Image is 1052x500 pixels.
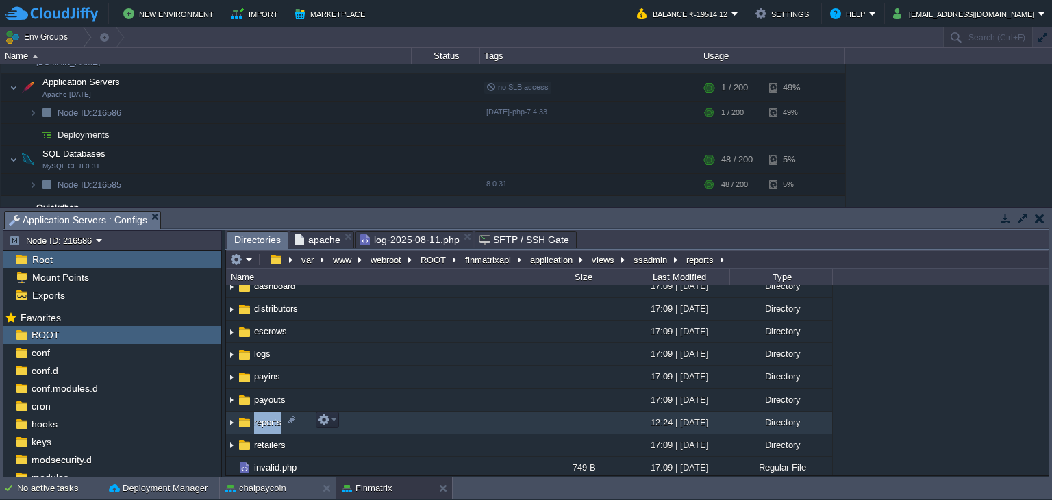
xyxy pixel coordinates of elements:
a: reports [252,416,284,428]
a: SQL DatabasesMySQL CE 8.0.31 [41,149,108,159]
button: ROOT [418,253,449,266]
span: 216585 [56,179,123,190]
img: AMDAwAAAACH5BAEAAAAALAAAAAABAAEAAAICRAEAOw== [226,344,237,365]
div: 12:24 | [DATE] [627,412,729,433]
img: AMDAwAAAACH5BAEAAAAALAAAAAABAAEAAAICRAEAOw== [237,347,252,362]
div: 49% [769,74,814,101]
div: 17:09 | [DATE] [627,366,729,387]
a: Deployments [56,129,112,140]
img: AMDAwAAAACH5BAEAAAAALAAAAAABAAEAAAICRAEAOw== [32,55,38,58]
div: 17:09 | [DATE] [627,434,729,455]
img: AMDAwAAAACH5BAEAAAAALAAAAAABAAEAAAICRAEAOw== [237,415,252,430]
img: AMDAwAAAACH5BAEAAAAALAAAAAABAAEAAAICRAEAOw== [226,367,237,388]
span: invalid.php [252,462,299,473]
button: Settings [755,5,813,22]
button: [EMAIL_ADDRESS][DOMAIN_NAME] [893,5,1038,22]
div: Last Modified [628,269,729,285]
span: MySQL CE 8.0.31 [42,162,100,171]
img: AMDAwAAAACH5BAEAAAAALAAAAAABAAEAAAICRAEAOw== [237,325,252,340]
img: AMDAwAAAACH5BAEAAAAALAAAAAABAAEAAAICRAEAOw== [226,457,237,478]
span: Node ID: [58,108,92,118]
div: Directory [729,389,832,410]
div: Directory [729,366,832,387]
img: AMDAwAAAACH5BAEAAAAALAAAAAABAAEAAAICRAEAOw== [10,146,18,173]
span: keys [29,436,53,448]
a: Root [29,253,55,266]
div: 49% [769,102,814,123]
button: application [528,253,576,266]
div: Size [539,269,627,285]
img: AMDAwAAAACH5BAEAAAAALAAAAAABAAEAAAICRAEAOw== [237,460,252,475]
span: 216586 [56,107,123,118]
div: 17:09 | [DATE] [627,389,729,410]
span: no SLB access [486,83,549,91]
div: Type [731,269,832,285]
span: Apache [DATE] [42,90,91,99]
span: Node ID: [58,179,92,190]
div: 17:09 | [DATE] [627,343,729,364]
div: 5% [769,174,814,195]
div: Regular File [729,457,832,478]
div: 0 / 150 [721,196,748,233]
a: hooks [29,418,60,430]
img: AMDAwAAAACH5BAEAAAAALAAAAAABAAEAAAICRAEAOw== [1,196,12,233]
li: /var/www/webroot/ROOT/finmatrixapi/application/logs/log-2025-08-11.php [355,231,473,248]
button: Env Groups [5,27,73,47]
div: No active tasks [17,477,103,499]
li: /var/spool/cron/apache [290,231,354,248]
a: Favorites [18,312,63,323]
a: retailers [252,439,288,451]
a: modules [29,471,71,484]
div: Directory [729,298,832,319]
div: Status [412,48,479,64]
a: distributors [252,303,300,314]
img: AMDAwAAAACH5BAEAAAAALAAAAAABAAEAAAICRAEAOw== [226,321,237,342]
span: ROOT [29,329,62,341]
span: Application Servers : Configs [9,212,147,229]
div: Directory [729,275,832,297]
img: AMDAwAAAACH5BAEAAAAALAAAAAABAAEAAAICRAEAOw== [37,102,56,123]
button: finmatrixapi [463,253,514,266]
span: 8.0.31 [486,179,507,188]
a: payins [252,371,282,382]
button: chalpaycoin [225,482,286,495]
button: webroot [368,253,405,266]
span: Application Servers [41,76,122,88]
button: Marketplace [295,5,369,22]
img: AMDAwAAAACH5BAEAAAAALAAAAAABAAEAAAICRAEAOw== [29,174,37,195]
span: apache [295,232,340,248]
button: Finmatrix [342,482,392,495]
a: logs [252,348,273,360]
div: 48 / 200 [721,146,753,173]
a: modsecurity.d [29,453,94,466]
div: Tags [481,48,699,64]
img: AMDAwAAAACH5BAEAAAAALAAAAAABAAEAAAICRAEAOw== [10,74,18,101]
img: AMDAwAAAACH5BAEAAAAALAAAAAABAAEAAAICRAEAOw== [237,438,252,453]
img: AMDAwAAAACH5BAEAAAAALAAAAAABAAEAAAICRAEAOw== [37,174,56,195]
div: Directory [729,434,832,455]
button: www [331,253,355,266]
a: dashboard [252,280,297,292]
a: Mount Points [29,271,91,284]
span: SQL Databases [41,148,108,160]
a: conf.d [29,364,60,377]
button: Import [231,5,282,22]
img: AMDAwAAAACH5BAEAAAAALAAAAAABAAEAAAICRAEAOw== [29,102,37,123]
span: conf [29,347,52,359]
div: Name [1,48,411,64]
img: AMDAwAAAACH5BAEAAAAALAAAAAABAAEAAAICRAEAOw== [29,124,37,145]
a: cron [29,400,53,412]
div: Usage [700,48,844,64]
a: Exports [29,289,67,301]
span: log-2025-08-11.php [360,232,460,248]
div: Name [227,269,538,285]
img: AMDAwAAAACH5BAEAAAAALAAAAAABAAEAAAICRAEAOw== [12,196,32,233]
a: conf.modules.d [29,382,100,395]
